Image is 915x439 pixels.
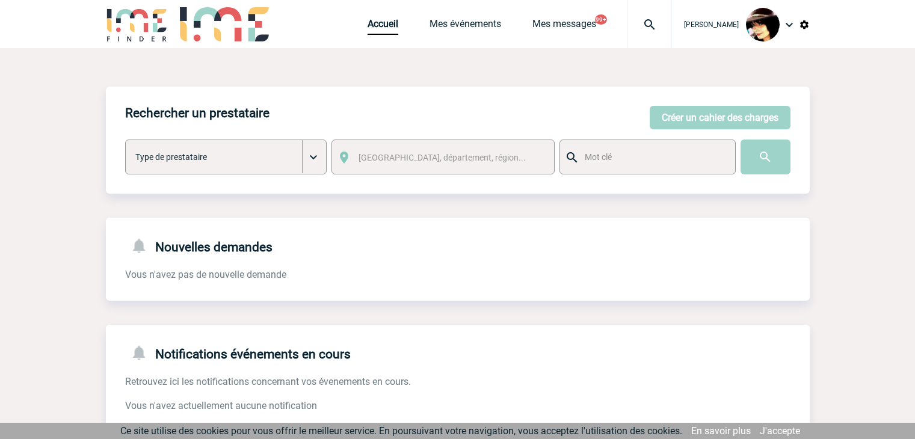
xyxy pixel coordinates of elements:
img: notifications-24-px-g.png [130,237,155,254]
input: Mot clé [582,149,724,165]
span: Vous n'avez actuellement aucune notification [125,400,317,411]
a: Mes événements [430,18,501,35]
img: IME-Finder [106,7,168,41]
h4: Nouvelles demandes [125,237,273,254]
img: notifications-24-px-g.png [130,344,155,361]
a: Accueil [368,18,398,35]
img: 101023-0.jpg [746,8,780,41]
h4: Notifications événements en cours [125,344,351,361]
a: Mes messages [532,18,596,35]
span: [GEOGRAPHIC_DATA], département, région... [359,153,526,162]
span: Retrouvez ici les notifications concernant vos évenements en cours. [125,376,411,387]
span: [PERSON_NAME] [684,20,739,29]
a: J'accepte [760,425,800,437]
button: 99+ [595,14,607,25]
span: Vous n'avez pas de nouvelle demande [125,269,286,280]
input: Submit [741,140,790,174]
h4: Rechercher un prestataire [125,106,270,120]
span: Ce site utilise des cookies pour vous offrir le meilleur service. En poursuivant votre navigation... [120,425,682,437]
a: En savoir plus [691,425,751,437]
